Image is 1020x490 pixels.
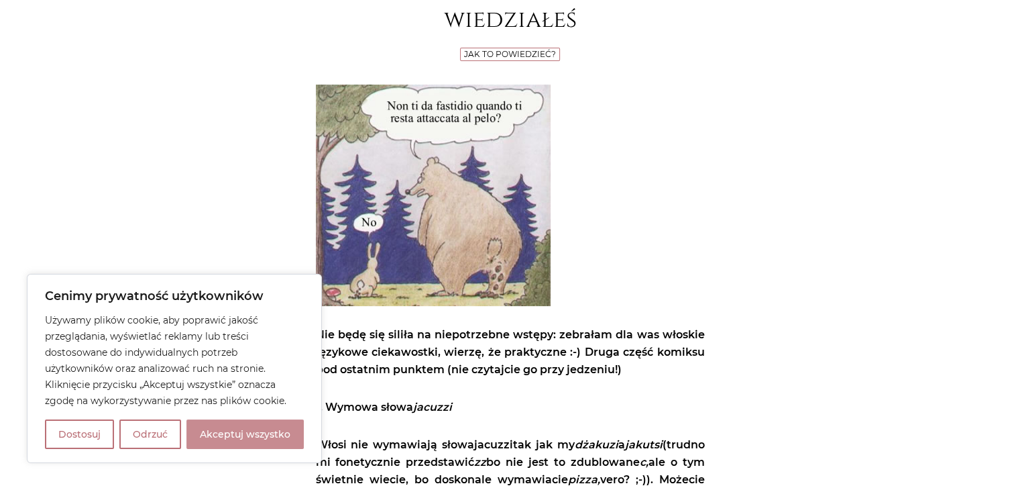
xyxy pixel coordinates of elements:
a: Jak to powiedzieć? [464,49,556,59]
p: Nie będę się siliła na niepotrzebne wstępy: zebrałam dla was włoskie językowe ciekawostki, wierzę... [316,326,705,379]
p: Cenimy prywatność użytkowników [45,288,304,304]
em: dżakuzi [575,438,618,451]
button: Dostosuj [45,420,114,449]
strong: 1. Wymowa słowa [316,401,452,413]
em: jacuzzi [413,401,452,413]
em: c, [640,456,648,469]
em: jakutsi [625,438,663,451]
button: Akceptuj wszystko [186,420,304,449]
p: Używamy plików cookie, aby poprawić jakość przeglądania, wyświetlać reklamy lub treści dostosowan... [45,312,304,409]
button: Odrzuć [119,420,181,449]
strong: jacuzzi [474,438,513,451]
em: zz [474,456,486,469]
em: pizza, [568,473,600,486]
